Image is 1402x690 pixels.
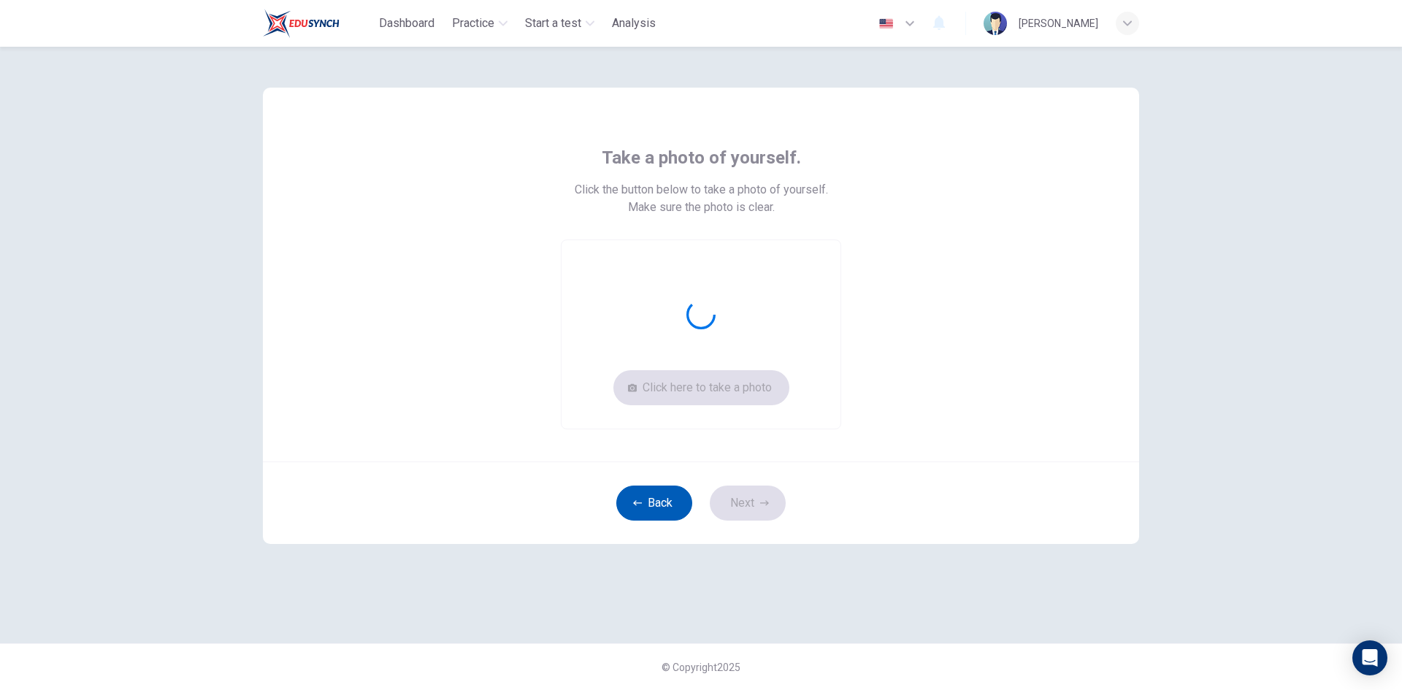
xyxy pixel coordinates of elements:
button: Analysis [606,10,662,37]
div: [PERSON_NAME] [1019,15,1098,32]
span: Start a test [525,15,581,32]
a: Train Test logo [263,9,373,38]
span: Click the button below to take a photo of yourself. [575,181,828,199]
button: Dashboard [373,10,440,37]
button: Practice [446,10,513,37]
img: Profile picture [984,12,1007,35]
img: en [877,18,895,29]
button: Start a test [519,10,600,37]
span: Make sure the photo is clear. [628,199,775,216]
span: Practice [452,15,494,32]
div: Open Intercom Messenger [1352,640,1387,675]
span: Take a photo of yourself. [602,146,801,169]
button: Back [616,486,692,521]
span: Analysis [612,15,656,32]
img: Train Test logo [263,9,340,38]
span: Dashboard [379,15,434,32]
span: © Copyright 2025 [662,662,740,673]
